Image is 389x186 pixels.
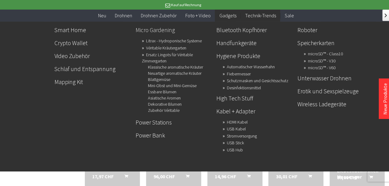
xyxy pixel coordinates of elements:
[216,25,292,35] a: Bluetooth Kopfhörer
[141,50,192,65] a: Ersatz Lingots für Véritable Zimmergarten
[117,173,132,181] button: In den Warenkorb
[135,25,211,35] a: Micro Gardening
[153,173,175,180] span: 96,00 CHF
[148,69,201,78] a: Neuartige aromatische Kräuter
[308,49,343,58] a: microSD™ - Class10
[135,117,211,128] a: Power Stations
[110,9,136,22] a: Drohnen
[181,9,215,22] a: Foto + Video
[227,62,275,71] a: Automatischer Wasserhahn
[284,12,294,19] span: Sale
[215,9,240,22] a: Gadgets
[385,14,387,17] span: 
[240,9,280,22] a: Technik-Trends
[185,12,210,19] span: Foto + Video
[308,57,335,65] a: microSD™ - V30
[148,106,179,115] a: Zubehör Véritable
[227,76,288,85] a: Schutzmasken und Gesichtsschutz
[337,174,358,180] span: 99,00 CHF
[135,130,211,141] a: Power Bank
[178,173,193,181] button: In den Warenkorb
[382,83,388,115] a: Neue Produkte
[215,173,236,180] span: 14,96 CHF
[216,38,292,48] a: Handfunkgeräte
[308,63,335,72] a: microSD™ - V60
[240,173,254,181] button: In den Warenkorb
[136,9,181,22] a: Drohnen Zubehör
[148,100,181,108] a: Dekorative Blumen
[216,106,292,116] a: Kabel + Adapter
[216,51,292,61] a: Hygiene Produkte
[146,44,186,52] a: Véritable Kräutergarten
[54,25,131,35] a: Smart Home
[148,63,203,71] a: Klassische aromatische Kräuter
[54,77,131,87] a: Mapping Kit
[92,173,114,180] span: 17,97 CHF
[148,81,196,90] a: Mini-Obst und Mini-Gemüse
[146,36,201,45] a: Litrax - Hydroponische Systeme
[362,174,377,182] button: In den Warenkorb
[148,87,176,96] a: Essbare Blumen
[54,38,131,48] a: Crypto Wallet
[297,86,374,96] a: Erotik und Sexspielzeuge
[54,51,131,61] a: Video Zubehör
[115,12,132,19] span: Drohnen
[227,146,243,154] a: USB Hub
[148,94,180,102] a: Asiatische Aromen
[276,173,297,180] span: 30,01 CHF
[227,83,261,92] a: Desinfektionsmittel
[216,93,292,104] a: High Tech Stuff
[245,12,276,19] span: Technik-Trends
[297,25,374,35] a: Roboter
[227,132,257,140] a: Stromversorgung
[227,118,248,126] a: HDMI Kabel
[297,99,374,109] a: Wireless Ladegeräte
[54,64,131,74] a: Schlaf und Entspannung
[300,173,315,181] button: In den Warenkorb
[98,12,106,19] span: Neu
[280,9,298,22] a: Sale
[94,9,110,22] a: Neu
[227,138,244,147] a: USB Stick
[337,149,377,180] a: Geschenkbox LOVEBOX - Der welterste Liebesnachrichten Messenger 99,00 CHF In den Warenkorb
[219,12,236,19] span: Gadgets
[227,125,246,133] a: USB Kabel
[297,38,374,48] a: Speicherkarten
[141,12,177,19] span: Drohnen Zubehör
[227,70,251,78] a: Fiebermesser
[148,75,170,84] a: Blattgemüse
[297,73,374,83] a: Unterwasser Drohnen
